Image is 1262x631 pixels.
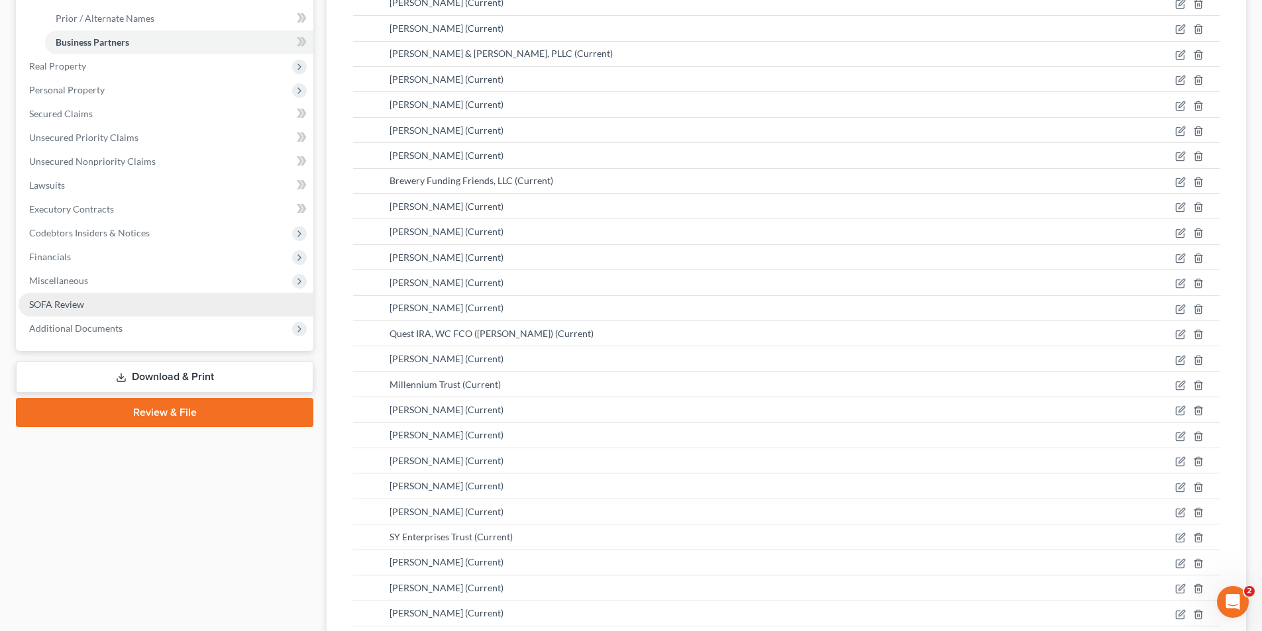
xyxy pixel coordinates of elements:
[19,173,313,197] a: Lawsuits
[19,197,313,221] a: Executory Contracts
[390,302,503,313] span: [PERSON_NAME] (Current)
[19,126,313,150] a: Unsecured Priority Claims
[16,398,313,427] a: Review & File
[390,252,503,263] span: [PERSON_NAME] (Current)
[45,7,313,30] a: Prior / Alternate Names
[1244,586,1255,597] span: 2
[390,201,503,212] span: [PERSON_NAME] (Current)
[29,108,93,119] span: Secured Claims
[390,556,503,567] span: [PERSON_NAME] (Current)
[19,102,313,126] a: Secured Claims
[390,99,503,110] span: [PERSON_NAME] (Current)
[390,379,501,390] span: Millennium Trust (Current)
[390,480,503,491] span: [PERSON_NAME] (Current)
[390,429,503,440] span: [PERSON_NAME] (Current)
[29,179,65,191] span: Lawsuits
[390,582,503,593] span: [PERSON_NAME] (Current)
[390,150,503,161] span: [PERSON_NAME] (Current)
[1217,586,1249,618] iframe: Intercom live chat
[29,251,71,262] span: Financials
[45,30,313,54] a: Business Partners
[390,404,503,415] span: [PERSON_NAME] (Current)
[390,73,503,85] span: [PERSON_NAME] (Current)
[390,23,503,34] span: [PERSON_NAME] (Current)
[56,36,129,48] span: Business Partners
[29,203,114,215] span: Executory Contracts
[29,132,138,143] span: Unsecured Priority Claims
[29,275,88,286] span: Miscellaneous
[29,84,105,95] span: Personal Property
[390,455,503,466] span: [PERSON_NAME] (Current)
[29,60,86,72] span: Real Property
[390,506,503,517] span: [PERSON_NAME] (Current)
[390,124,503,136] span: [PERSON_NAME] (Current)
[19,293,313,316] a: SOFA Review
[390,353,503,364] span: [PERSON_NAME] (Current)
[390,328,594,339] span: Quest IRA, WC FCO ([PERSON_NAME]) (Current)
[390,175,553,186] span: Brewery Funding Friends, LLC (Current)
[390,277,503,288] span: [PERSON_NAME] (Current)
[56,13,154,24] span: Prior / Alternate Names
[390,531,513,542] span: SY Enterprises Trust (Current)
[390,607,503,618] span: [PERSON_NAME] (Current)
[390,226,503,237] span: [PERSON_NAME] (Current)
[29,156,156,167] span: Unsecured Nonpriority Claims
[16,362,313,393] a: Download & Print
[19,150,313,173] a: Unsecured Nonpriority Claims
[29,227,150,238] span: Codebtors Insiders & Notices
[390,48,613,59] span: [PERSON_NAME] & [PERSON_NAME], PLLC (Current)
[29,299,84,310] span: SOFA Review
[29,322,123,334] span: Additional Documents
